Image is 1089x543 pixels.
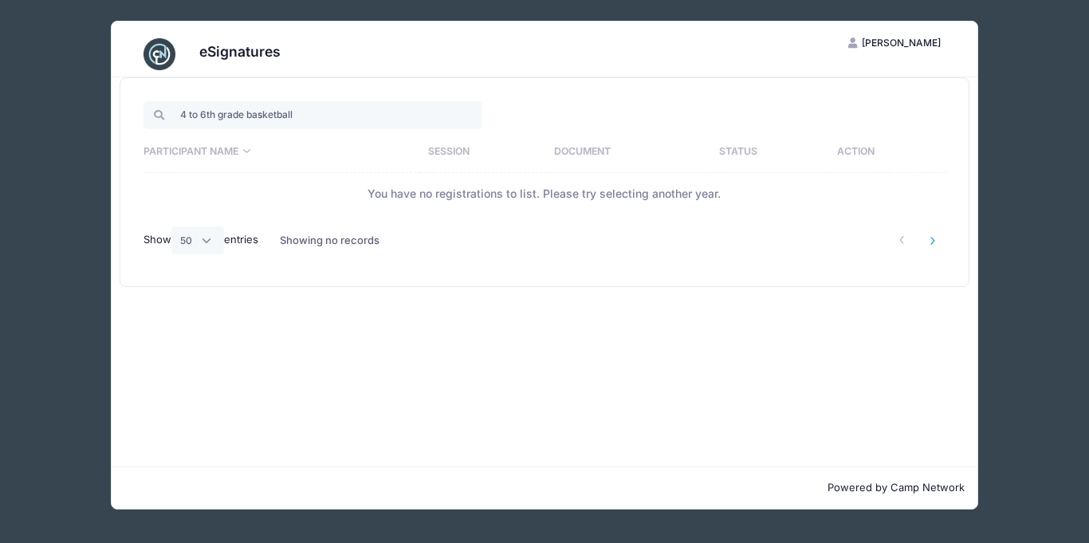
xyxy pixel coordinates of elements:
th: Document: activate to sort column ascending [546,132,711,173]
span: [PERSON_NAME] [862,37,941,49]
h3: eSignatures [199,43,281,60]
th: Session: activate to sort column ascending [420,132,546,173]
img: CampNetwork [143,38,175,70]
th: Participant Name: activate to sort column ascending [143,132,420,173]
div: Showing no records [280,222,379,259]
input: Search [143,101,482,128]
p: Powered by Camp Network [124,480,965,496]
td: You have no registrations to list. Please try selecting another year. [143,173,946,215]
th: Action: activate to sort column ascending [829,132,946,173]
select: Showentries [171,226,224,254]
label: Show entries [143,226,258,254]
button: [PERSON_NAME] [835,30,954,57]
th: Status: activate to sort column ascending [711,132,829,173]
